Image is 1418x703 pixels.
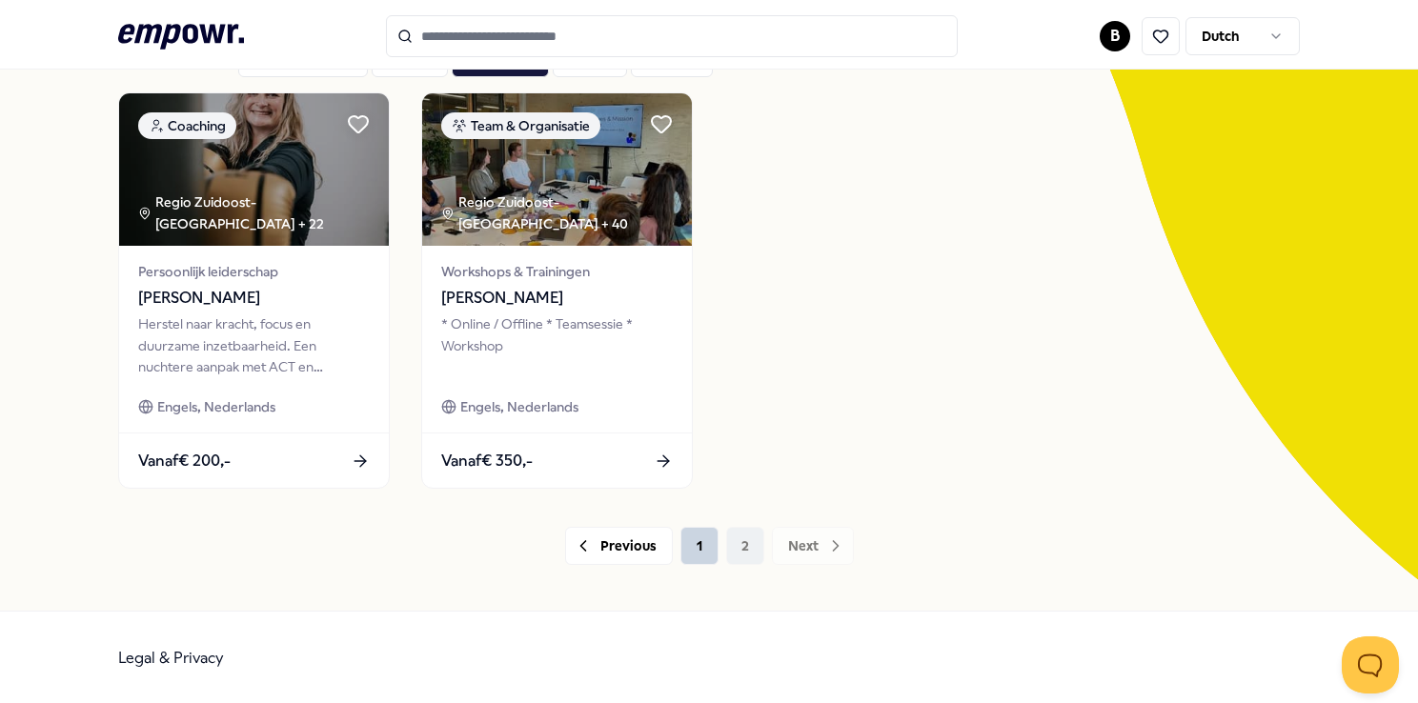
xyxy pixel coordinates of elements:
span: Vanaf € 350,- [441,449,533,473]
a: package imageTeam & OrganisatieRegio Zuidoost-[GEOGRAPHIC_DATA] + 40Workshops & Trainingen[PERSON... [421,92,693,489]
input: Search for products, categories or subcategories [386,15,958,57]
span: Persoonlijk leiderschap [138,261,370,282]
span: Vanaf € 200,- [138,449,231,473]
img: package image [119,93,389,246]
div: * Online / Offline * Teamsessie * Workshop [441,313,673,377]
span: Engels, Nederlands [157,396,275,417]
span: Workshops & Trainingen [441,261,673,282]
div: Team & Organisatie [441,112,600,139]
div: Regio Zuidoost-[GEOGRAPHIC_DATA] + 40 [441,191,692,234]
span: [PERSON_NAME] [138,286,370,311]
div: Regio Zuidoost-[GEOGRAPHIC_DATA] + 22 [138,191,389,234]
button: 1 [680,527,719,565]
button: B [1100,21,1130,51]
iframe: Help Scout Beacon - Open [1342,636,1399,693]
span: [PERSON_NAME] [441,286,673,311]
a: package imageCoachingRegio Zuidoost-[GEOGRAPHIC_DATA] + 22Persoonlijk leiderschap[PERSON_NAME]Her... [118,92,390,489]
div: Herstel naar kracht, focus en duurzame inzetbaarheid. Een nuchtere aanpak met ACT en kickboksen d... [138,313,370,377]
img: package image [422,93,692,246]
button: Previous [565,527,673,565]
div: Coaching [138,112,236,139]
span: Engels, Nederlands [460,396,578,417]
a: Legal & Privacy [118,649,224,667]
